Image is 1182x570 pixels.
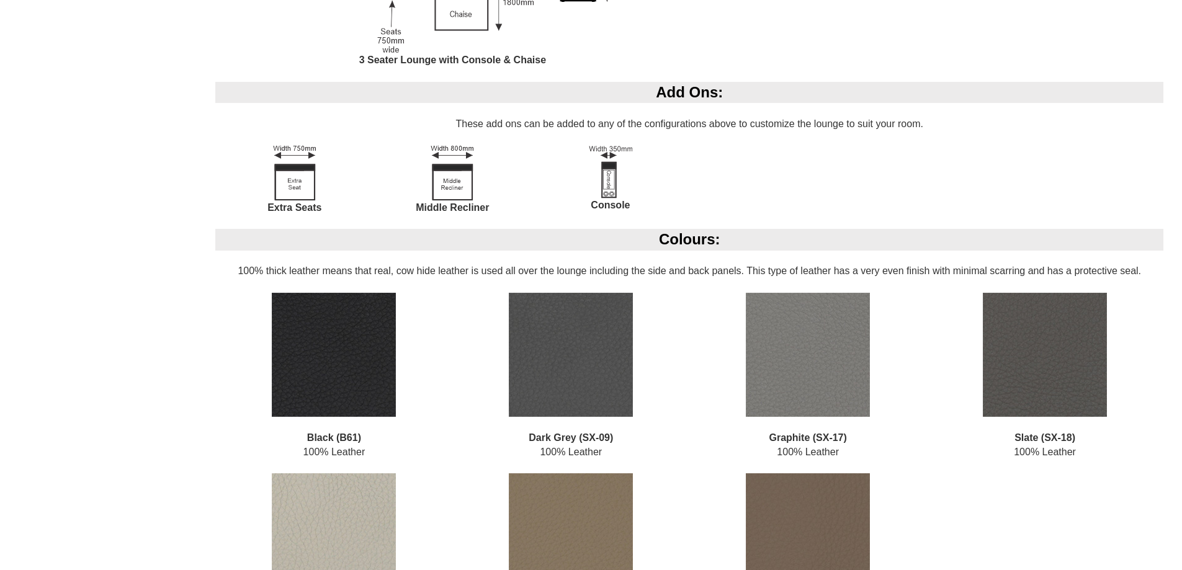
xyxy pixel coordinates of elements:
div: Colours: [215,229,1163,250]
b: Dark Grey (SX-09) [529,432,613,443]
b: Middle Recliner [416,202,489,213]
b: Slate (SX-18) [1014,432,1075,443]
b: Extra Seats [267,202,321,213]
b: 3 Seater Lounge with Console & Chaise [359,55,546,65]
div: These add ons can be added to any of the configurations above to customize the lounge to suit you... [206,82,1173,229]
b: Graphite (SX-17) [769,432,846,443]
div: 100% Leather [452,293,689,473]
img: Slate [983,293,1107,417]
b: Console [591,200,630,210]
img: Middle Recliner [431,146,474,201]
img: Dark Grey [509,293,633,417]
div: Add Ons: [215,82,1163,103]
img: Black [272,293,396,417]
img: Extra Seat [273,146,316,201]
div: 100% Leather [215,293,452,473]
div: 100% Leather [689,293,926,473]
div: 100% Leather [926,293,1163,473]
img: Graphite [746,293,870,417]
b: Black (B61) [307,432,361,443]
img: Console [589,146,632,198]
